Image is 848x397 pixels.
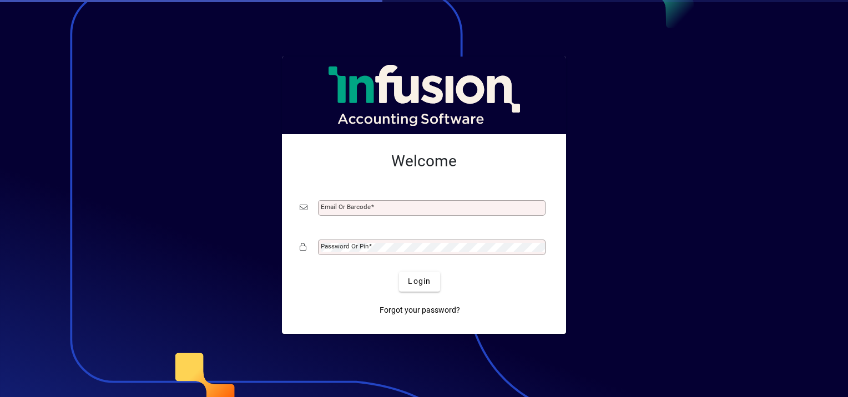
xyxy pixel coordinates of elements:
[300,152,548,171] h2: Welcome
[380,304,460,316] span: Forgot your password?
[399,272,440,292] button: Login
[408,276,431,287] span: Login
[375,301,465,320] a: Forgot your password?
[321,203,371,211] mat-label: Email or Barcode
[321,242,369,250] mat-label: Password or Pin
